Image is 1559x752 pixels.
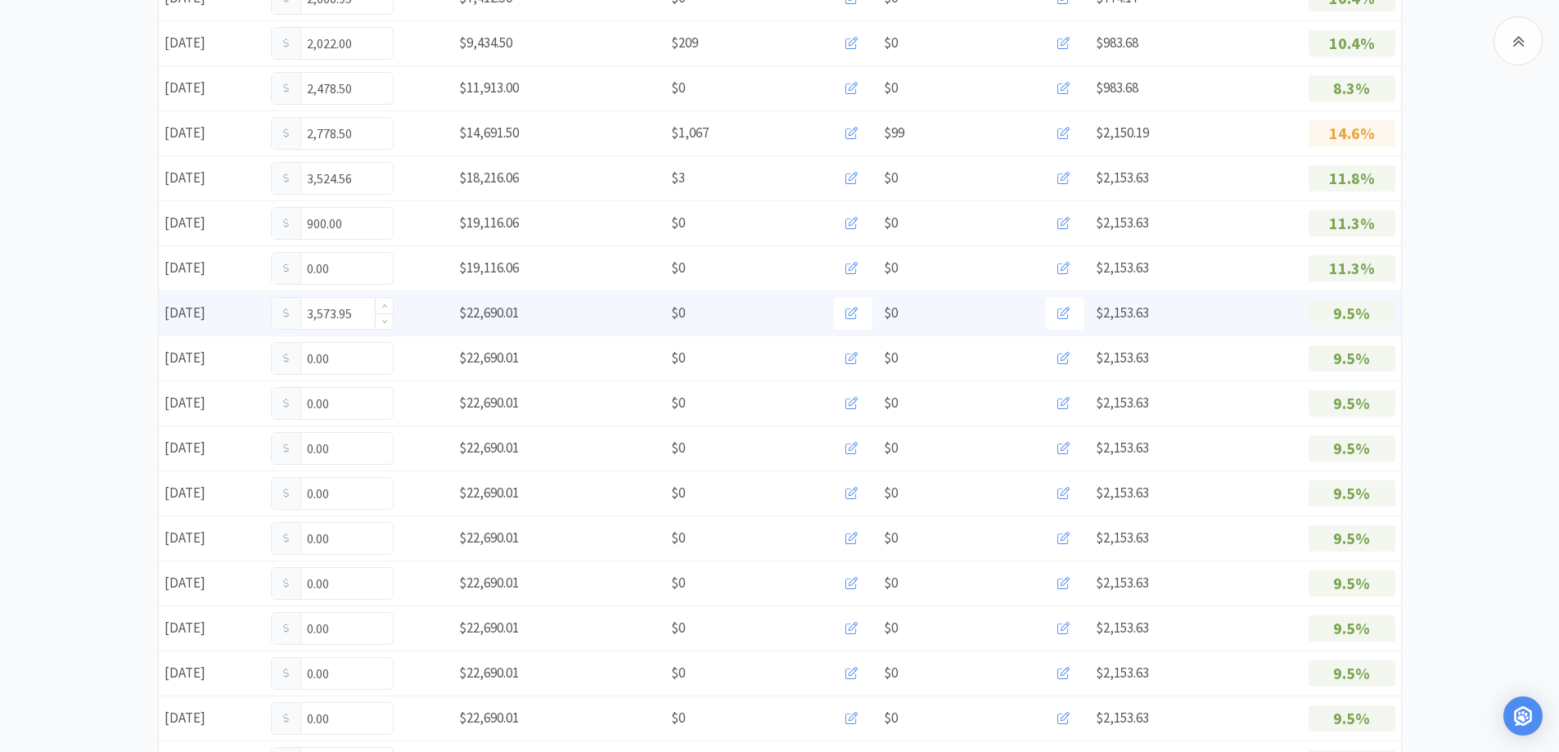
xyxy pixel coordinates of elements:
span: Decrease Value [376,178,393,194]
span: Decrease Value [376,673,393,689]
span: Decrease Value [376,583,393,599]
span: $2,153.63 [1096,484,1149,502]
span: $0 [671,77,685,99]
span: $0 [884,257,898,279]
span: $0 [884,32,898,54]
p: 9.5% [1309,525,1395,552]
span: $209 [671,32,698,54]
p: 11.3% [1309,210,1395,236]
span: $0 [671,572,685,594]
p: 9.5% [1309,570,1395,597]
span: Decrease Value [376,268,393,284]
i: icon: up [381,484,387,489]
span: $22,690.01 [459,529,519,547]
i: icon: up [381,529,387,534]
div: [DATE] [159,26,265,60]
div: [DATE] [159,161,265,195]
span: Decrease Value [376,448,393,464]
span: $19,116.06 [459,259,519,277]
span: Increase Value [376,703,393,718]
i: icon: down [381,138,387,144]
i: icon: up [381,394,387,399]
span: $2,153.63 [1096,439,1149,457]
p: 11.8% [1309,165,1395,191]
i: icon: down [381,273,387,279]
span: $22,690.01 [459,394,519,412]
p: 11.3% [1309,255,1395,281]
span: $22,690.01 [459,709,519,727]
div: Open Intercom Messenger [1503,696,1543,736]
span: $0 [884,167,898,189]
i: icon: down [381,93,387,99]
div: [DATE] [159,566,265,600]
span: $2,153.63 [1096,709,1149,727]
span: $19,116.06 [459,214,519,232]
span: Increase Value [376,118,393,133]
span: $0 [884,617,898,639]
i: icon: up [381,619,387,624]
span: Increase Value [376,163,393,178]
i: icon: down [381,228,387,234]
i: icon: up [381,574,387,579]
span: $983.68 [1096,34,1138,52]
span: $2,153.63 [1096,349,1149,367]
p: 9.5% [1309,435,1395,462]
span: Increase Value [376,343,393,358]
span: $0 [671,302,685,324]
span: $0 [884,662,898,684]
span: $22,690.01 [459,349,519,367]
p: 9.5% [1309,480,1395,507]
span: Decrease Value [376,88,393,104]
span: Decrease Value [376,223,393,239]
i: icon: down [381,48,387,54]
span: $22,690.01 [459,664,519,682]
i: icon: down [381,498,387,504]
p: 9.5% [1309,390,1395,417]
span: $2,153.63 [1096,259,1149,277]
i: icon: down [381,543,387,549]
span: $2,153.63 [1096,529,1149,547]
p: 9.5% [1309,300,1395,326]
span: $0 [671,257,685,279]
i: icon: up [381,259,387,264]
span: $2,153.63 [1096,574,1149,592]
span: $14,691.50 [459,124,519,142]
i: icon: up [381,214,387,219]
i: icon: up [381,664,387,669]
div: [DATE] [159,386,265,420]
span: Increase Value [376,523,393,538]
div: [DATE] [159,206,265,240]
div: [DATE] [159,431,265,465]
span: $0 [884,572,898,594]
span: Decrease Value [376,493,393,509]
p: 10.4% [1309,30,1395,56]
span: $0 [671,617,685,639]
span: Increase Value [376,658,393,673]
span: Increase Value [376,73,393,88]
span: Increase Value [376,568,393,583]
p: 9.5% [1309,660,1395,687]
span: Increase Value [376,613,393,628]
i: icon: down [381,453,387,459]
span: $0 [884,212,898,234]
i: icon: up [381,709,387,714]
i: icon: down [381,588,387,594]
div: [DATE] [159,701,265,735]
span: $0 [671,212,685,234]
span: Increase Value [376,208,393,223]
span: Decrease Value [376,538,393,554]
span: $99 [884,122,904,144]
div: [DATE] [159,656,265,690]
span: $2,153.63 [1096,304,1149,322]
span: $0 [671,347,685,369]
i: icon: up [381,124,387,129]
span: $22,690.01 [459,439,519,457]
i: icon: down [381,3,387,9]
span: Decrease Value [376,133,393,149]
span: Decrease Value [376,43,393,59]
span: $0 [884,482,898,504]
p: 9.5% [1309,615,1395,642]
span: $11,913.00 [459,79,519,97]
span: $9,434.50 [459,34,512,52]
span: $0 [884,437,898,459]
